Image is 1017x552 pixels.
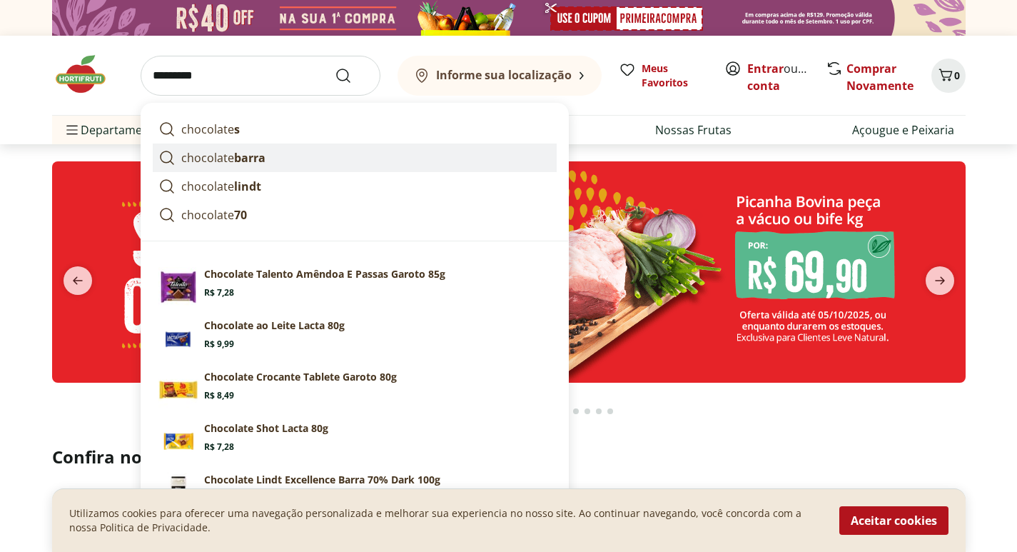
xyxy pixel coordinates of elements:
button: next [914,266,966,295]
button: previous [52,266,103,295]
img: Hortifruti [52,53,123,96]
img: Principal [158,267,198,307]
p: Chocolate Shot Lacta 80g [204,421,328,436]
span: Meus Favoritos [642,61,707,90]
a: chocolatebarra [153,144,557,172]
p: Chocolate Lindt Excellence Barra 70% Dark 100g [204,473,440,487]
span: R$ 8,49 [204,390,234,401]
span: ou [747,60,811,94]
b: Informe sua localização [436,67,572,83]
span: Departamentos [64,113,166,147]
p: Chocolate Talento Amêndoa E Passas Garoto 85g [204,267,445,281]
button: Aceitar cookies [839,506,948,535]
img: Principal [158,421,198,461]
strong: barra [234,150,265,166]
button: Go to page 16 from fs-carousel [582,394,593,428]
span: 0 [954,69,960,82]
a: PrincipalChocolate Talento Amêndoa E Passas Garoto 85gR$ 7,28 [153,261,557,313]
a: chocolates [153,115,557,144]
p: chocolate [181,206,247,224]
img: Principal [158,318,198,358]
a: PrincipalChocolate Shot Lacta 80gR$ 7,28 [153,416,557,467]
input: search [141,56,380,96]
button: Go to page 18 from fs-carousel [604,394,616,428]
strong: s [234,121,240,137]
h2: Confira nossos descontos exclusivos [52,446,966,468]
a: Entrar [747,61,784,76]
button: Submit Search [335,67,369,84]
a: Meus Favoritos [619,61,707,90]
a: Chocolate Lindt Excellence Tablete 70% Dark 100gChocolate Lindt Excellence Barra 70% Dark 100gR$ ... [153,467,557,518]
button: Go to page 17 from fs-carousel [593,394,604,428]
img: Chocolate Crocante Tablete Garoto 80g [158,370,198,410]
p: chocolate [181,149,265,166]
a: chocolate70 [153,201,557,229]
a: PrincipalChocolate ao Leite Lacta 80gR$ 9,99 [153,313,557,364]
p: Chocolate ao Leite Lacta 80g [204,318,345,333]
img: Chocolate Lindt Excellence Tablete 70% Dark 100g [158,473,198,513]
a: Açougue e Peixaria [852,121,954,139]
a: Nossas Frutas [655,121,732,139]
a: chocolatelindt [153,172,557,201]
span: R$ 7,28 [204,287,234,298]
button: Carrinho [931,59,966,93]
p: chocolate [181,121,240,138]
button: Go to page 15 from fs-carousel [570,394,582,428]
a: Chocolate Crocante Tablete Garoto 80gChocolate Crocante Tablete Garoto 80gR$ 8,49 [153,364,557,416]
button: Menu [64,113,81,147]
a: Criar conta [747,61,826,94]
strong: lindt [234,179,261,194]
span: R$ 7,28 [204,441,234,453]
p: chocolate [181,178,261,195]
p: Utilizamos cookies para oferecer uma navegação personalizada e melhorar sua experiencia no nosso ... [69,506,822,535]
a: Comprar Novamente [846,61,914,94]
p: Chocolate Crocante Tablete Garoto 80g [204,370,397,384]
strong: 70 [234,207,247,223]
button: Informe sua localização [398,56,602,96]
span: R$ 9,99 [204,338,234,350]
